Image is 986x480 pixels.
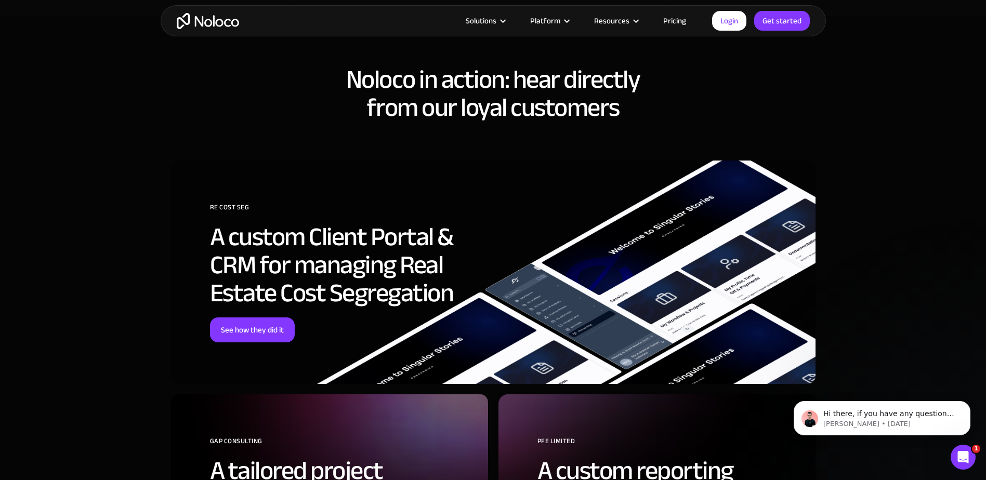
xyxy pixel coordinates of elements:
h2: A custom Client Portal & CRM for managing Real Estate Cost Segregation [210,223,472,307]
div: Solutions [466,14,496,28]
div: Solutions [453,14,517,28]
div: Resources [581,14,650,28]
iframe: Intercom notifications message [778,379,986,452]
span: 1 [972,445,980,453]
div: GAP Consulting [210,433,472,457]
iframe: Intercom live chat [951,445,976,470]
a: Get started [754,11,810,31]
a: Pricing [650,14,699,28]
div: Resources [594,14,629,28]
div: PFE Limited [537,433,800,457]
div: RE Cost Seg [210,199,472,223]
div: Platform [530,14,560,28]
a: Login [712,11,746,31]
h2: Noloco in action: hear directly from our loyal customers [171,65,816,122]
a: See how they did it [210,317,295,342]
a: home [177,13,239,29]
div: Platform [517,14,581,28]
